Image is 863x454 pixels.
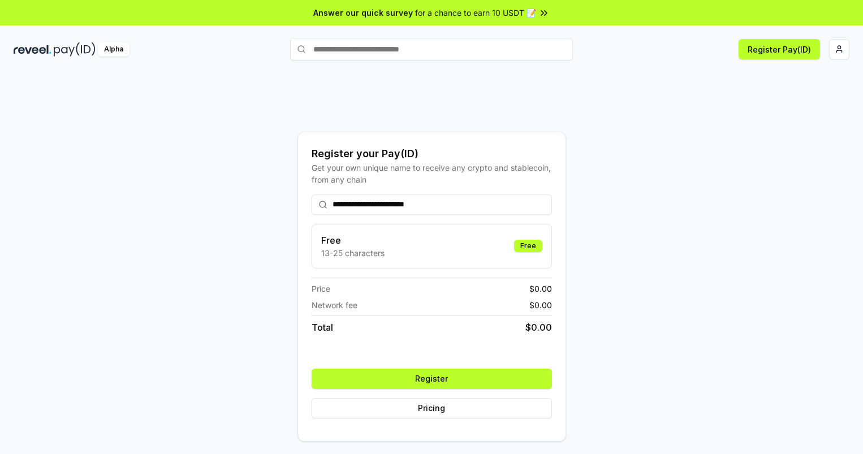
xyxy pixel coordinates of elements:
[312,398,552,418] button: Pricing
[312,162,552,185] div: Get your own unique name to receive any crypto and stablecoin, from any chain
[312,369,552,389] button: Register
[313,7,413,19] span: Answer our quick survey
[98,42,130,57] div: Alpha
[312,299,357,311] span: Network fee
[514,240,542,252] div: Free
[312,283,330,295] span: Price
[321,234,385,247] h3: Free
[415,7,536,19] span: for a chance to earn 10 USDT 📝
[529,299,552,311] span: $ 0.00
[525,321,552,334] span: $ 0.00
[529,283,552,295] span: $ 0.00
[54,42,96,57] img: pay_id
[312,146,552,162] div: Register your Pay(ID)
[14,42,51,57] img: reveel_dark
[739,39,820,59] button: Register Pay(ID)
[321,247,385,259] p: 13-25 characters
[312,321,333,334] span: Total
